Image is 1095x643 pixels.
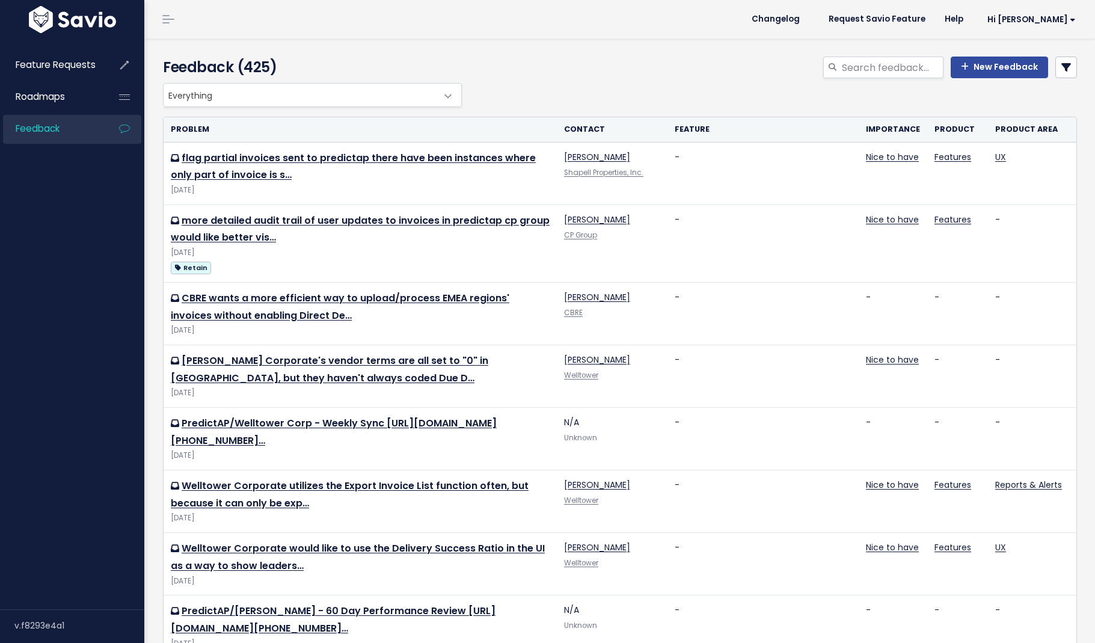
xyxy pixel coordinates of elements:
[564,230,597,240] a: CP Group
[171,247,550,259] div: [DATE]
[667,282,859,345] td: -
[564,151,630,163] a: [PERSON_NAME]
[564,371,598,380] a: Welltower
[164,117,557,142] th: Problem
[171,214,550,245] a: more detailed audit trail of user updates to invoices in predictap cp group would like better vis…
[171,479,529,510] a: Welltower Corporate utilizes the Export Invoice List function often, but because it can only be exp…
[171,604,495,635] a: PredictAP/[PERSON_NAME] - 60 Day Performance Review [URL][DOMAIN_NAME][PHONE_NUMBER]…
[3,51,100,79] a: Feature Requests
[667,142,859,205] td: -
[3,83,100,111] a: Roadmaps
[667,117,859,142] th: Feature
[171,512,550,525] div: [DATE]
[973,10,1085,29] a: Hi [PERSON_NAME]
[667,532,859,595] td: -
[171,151,536,182] a: flag partial invoices sent to predictap there have been instances where only part of invoice is s…
[927,282,988,345] td: -
[934,479,971,491] a: Features
[171,184,550,197] div: [DATE]
[934,541,971,553] a: Features
[859,282,927,345] td: -
[934,151,971,163] a: Features
[163,57,456,78] h4: Feedback (425)
[16,90,65,103] span: Roadmaps
[667,205,859,282] td: -
[164,84,437,106] span: Everything
[16,58,96,71] span: Feature Requests
[859,117,927,142] th: Importance
[557,407,667,470] td: N/A
[988,345,1076,407] td: -
[171,291,509,322] a: CBRE wants a more efficient way to upload/process EMEA regions' invoices without enabling Direct De…
[866,541,919,553] a: Nice to have
[927,407,988,470] td: -
[171,575,550,588] div: [DATE]
[564,541,630,553] a: [PERSON_NAME]
[951,57,1048,78] a: New Feedback
[557,117,667,142] th: Contact
[171,354,488,385] a: [PERSON_NAME] Corporate's vendor terms are all set to "0" in [GEOGRAPHIC_DATA], but they haven't ...
[171,324,550,337] div: [DATE]
[667,345,859,407] td: -
[564,479,630,491] a: [PERSON_NAME]
[866,214,919,226] a: Nice to have
[866,479,919,491] a: Nice to have
[927,117,988,142] th: Product
[564,496,598,505] a: Welltower
[866,354,919,366] a: Nice to have
[171,541,545,573] a: Welltower Corporate would like to use the Delivery Success Ratio in the UI as a way to show leaders…
[171,449,550,462] div: [DATE]
[927,345,988,407] td: -
[995,479,1062,491] a: Reports & Alerts
[988,407,1076,470] td: -
[752,15,800,23] span: Changelog
[171,387,550,399] div: [DATE]
[564,621,597,630] span: Unknown
[171,260,211,275] a: Retain
[988,205,1076,282] td: -
[934,214,971,226] a: Features
[667,407,859,470] td: -
[995,151,1006,163] a: UX
[564,433,597,443] span: Unknown
[859,407,927,470] td: -
[3,115,100,143] a: Feedback
[14,610,144,641] div: v.f8293e4a1
[564,354,630,366] a: [PERSON_NAME]
[163,83,462,107] span: Everything
[564,168,643,177] a: Shapell Properties, Inc.
[16,122,60,135] span: Feedback
[26,6,119,33] img: logo-white.9d6f32f41409.svg
[841,57,943,78] input: Search feedback...
[987,15,1076,24] span: Hi [PERSON_NAME]
[667,470,859,532] td: -
[988,117,1076,142] th: Product Area
[564,214,630,226] a: [PERSON_NAME]
[564,308,583,318] a: CBRE
[995,541,1006,553] a: UX
[935,10,973,28] a: Help
[988,282,1076,345] td: -
[564,558,598,568] a: Welltower
[171,262,211,274] span: Retain
[819,10,935,28] a: Request Savio Feature
[564,291,630,303] a: [PERSON_NAME]
[171,416,497,448] a: PredictAP/Welltower Corp - Weekly Sync [URL][DOMAIN_NAME][PHONE_NUMBER]…
[866,151,919,163] a: Nice to have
